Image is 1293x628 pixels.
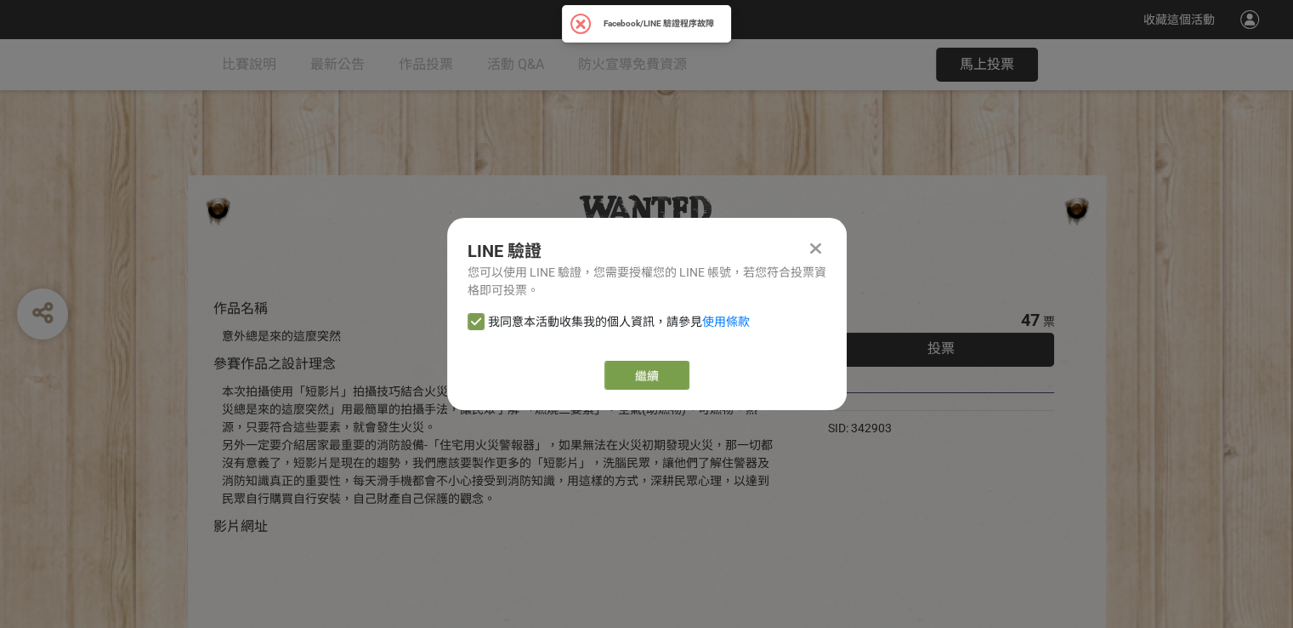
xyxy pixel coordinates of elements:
[927,340,955,357] span: 投票
[578,39,687,90] a: 防火宣導免費資源
[488,313,750,331] span: 我同意本活動收集我的個人資訊，請參見
[1020,310,1039,330] span: 47
[604,361,689,390] a: 繼續
[222,56,276,72] span: 比賽說明
[222,39,276,90] a: 比賽說明
[468,264,826,300] div: 您可以使用 LINE 驗證，您需要授權您的 LINE 帳號，若您符合投票資格即可投票。
[310,39,365,90] a: 最新公告
[399,39,453,90] a: 作品投票
[399,56,453,72] span: 作品投票
[213,356,336,372] span: 參賽作品之設計理念
[960,56,1014,72] span: 馬上投票
[1143,13,1215,26] span: 收藏這個活動
[222,383,777,508] div: 本次拍攝使用「短影片」拍攝技巧結合火災相關知識以幽默輕鬆方式，讓觀眾更容易接受消防知識，「火災總是來的這麼突然」用最簡單的拍攝手法，讓民眾了解-「燃燒三要素」，空氣(助燃物)、可燃物、熱源，只要...
[1042,315,1054,328] span: 票
[310,56,365,72] span: 最新公告
[222,328,777,345] div: 意外總是來的這麼突然
[702,315,750,328] a: 使用條款
[487,39,544,90] a: 活動 Q&A
[828,421,892,435] span: SID: 342903
[468,238,826,264] div: LINE 驗證
[578,56,687,72] span: 防火宣導免費資源
[487,56,544,72] span: 活動 Q&A
[213,300,268,317] span: 作品名稱
[213,518,268,534] span: 影片網址
[936,48,1038,82] button: 馬上投票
